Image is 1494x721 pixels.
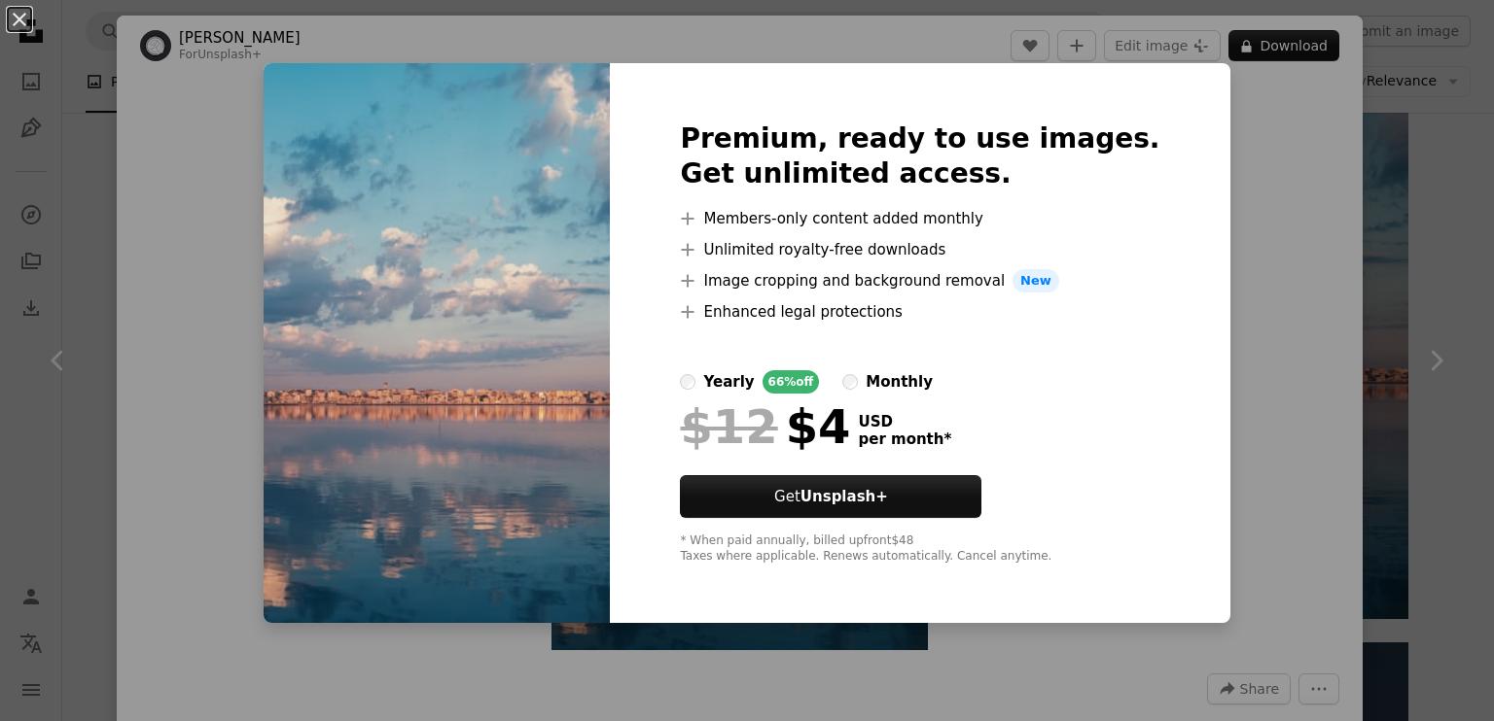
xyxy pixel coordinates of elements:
[680,207,1159,230] li: Members-only content added monthly
[680,374,695,390] input: yearly66%off
[680,475,981,518] button: GetUnsplash+
[858,413,951,430] span: USD
[703,370,754,394] div: yearly
[866,370,933,394] div: monthly
[680,121,1159,191] h2: Premium, ready to use images. Get unlimited access.
[858,430,951,448] span: per month *
[680,300,1159,324] li: Enhanced legal protections
[842,374,858,390] input: monthly
[680,238,1159,261] li: Unlimited royalty-free downloads
[763,370,820,394] div: 66% off
[680,401,777,452] span: $12
[800,488,888,505] strong: Unsplash+
[264,63,610,623] img: premium_photo-1667326488721-55c127031b76
[680,401,850,452] div: $4
[680,533,1159,565] div: * When paid annually, billed upfront $48 Taxes where applicable. Renews automatically. Cancel any...
[680,269,1159,292] li: Image cropping and background removal
[1013,269,1059,292] span: New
